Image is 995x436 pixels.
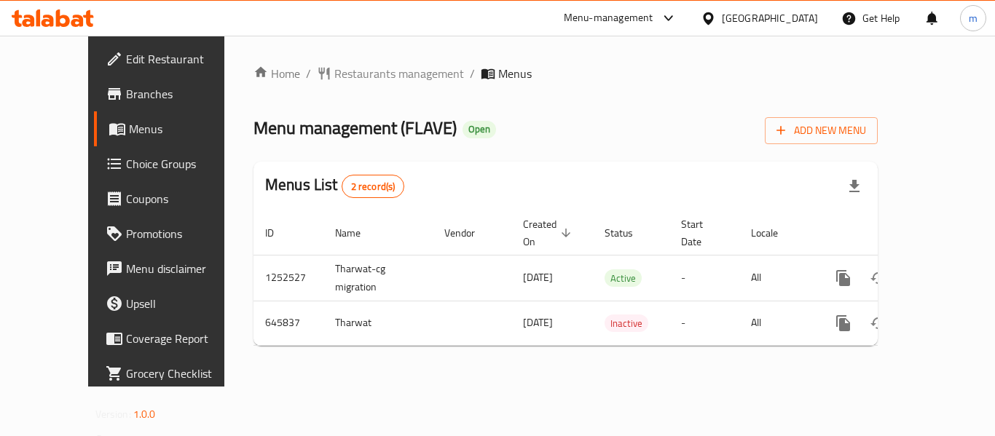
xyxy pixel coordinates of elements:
[129,120,243,138] span: Menus
[861,261,896,296] button: Change Status
[739,301,814,345] td: All
[253,65,878,82] nav: breadcrumb
[814,211,978,255] th: Actions
[94,216,254,251] a: Promotions
[126,50,243,68] span: Edit Restaurant
[470,65,475,82] li: /
[306,65,311,82] li: /
[605,315,648,332] span: Inactive
[323,255,433,301] td: Tharwat-cg migration
[94,181,254,216] a: Coupons
[681,215,722,250] span: Start Date
[564,9,653,27] div: Menu-management
[722,10,818,26] div: [GEOGRAPHIC_DATA]
[94,41,254,76] a: Edit Restaurant
[317,65,464,82] a: Restaurants management
[523,215,575,250] span: Created On
[126,190,243,207] span: Coupons
[669,301,739,345] td: -
[265,224,293,242] span: ID
[126,225,243,242] span: Promotions
[126,155,243,173] span: Choice Groups
[94,146,254,181] a: Choice Groups
[605,270,642,287] span: Active
[253,255,323,301] td: 1252527
[126,295,243,312] span: Upsell
[323,301,433,345] td: Tharwat
[837,169,872,204] div: Export file
[126,85,243,103] span: Branches
[95,405,131,424] span: Version:
[265,174,404,198] h2: Menus List
[253,301,323,345] td: 645837
[826,261,861,296] button: more
[335,224,379,242] span: Name
[523,313,553,332] span: [DATE]
[826,306,861,341] button: more
[776,122,866,140] span: Add New Menu
[253,111,457,144] span: Menu management ( FLAVE )
[253,211,978,346] table: enhanced table
[739,255,814,301] td: All
[94,76,254,111] a: Branches
[94,321,254,356] a: Coverage Report
[463,121,496,138] div: Open
[751,224,797,242] span: Locale
[94,356,254,391] a: Grocery Checklist
[126,365,243,382] span: Grocery Checklist
[765,117,878,144] button: Add New Menu
[342,175,405,198] div: Total records count
[498,65,532,82] span: Menus
[94,251,254,286] a: Menu disclaimer
[133,405,156,424] span: 1.0.0
[523,268,553,287] span: [DATE]
[94,111,254,146] a: Menus
[94,286,254,321] a: Upsell
[342,180,404,194] span: 2 record(s)
[605,224,652,242] span: Status
[463,123,496,135] span: Open
[334,65,464,82] span: Restaurants management
[126,330,243,347] span: Coverage Report
[969,10,978,26] span: m
[444,224,494,242] span: Vendor
[861,306,896,341] button: Change Status
[253,65,300,82] a: Home
[126,260,243,277] span: Menu disclaimer
[669,255,739,301] td: -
